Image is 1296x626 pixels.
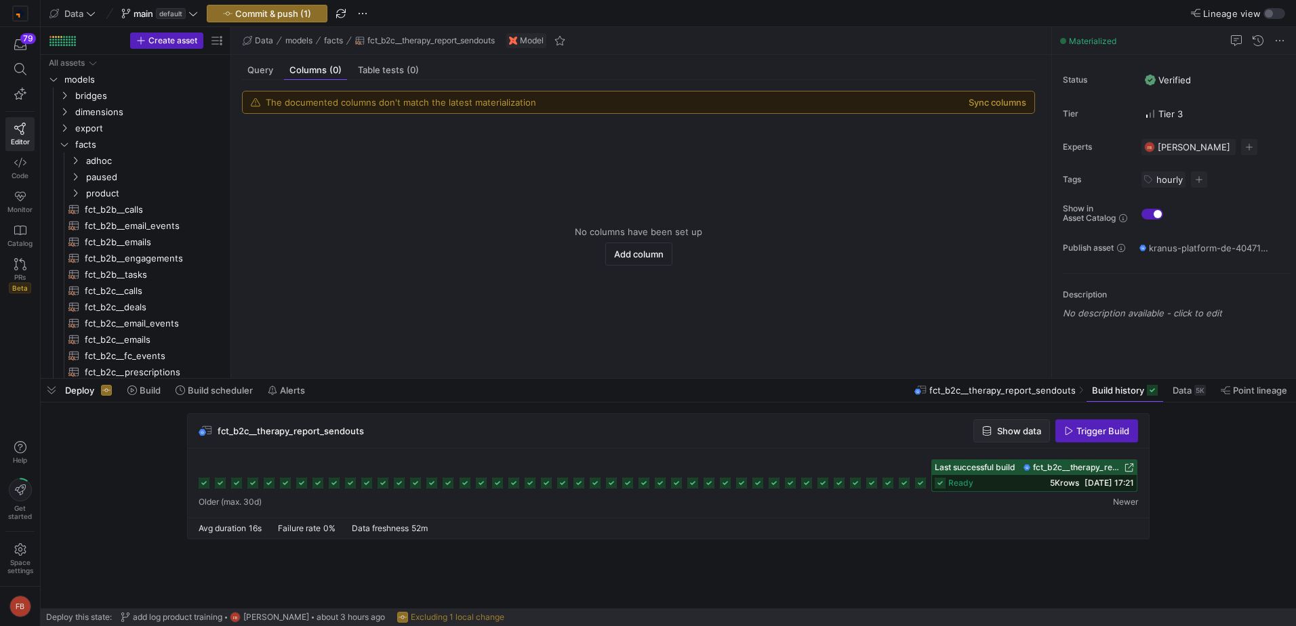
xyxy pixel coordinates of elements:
[5,592,35,621] button: FB
[46,348,225,364] a: fct_b2c__fc_events​​​​​​​​​​
[329,66,342,75] span: (0)
[1144,142,1155,152] div: FB
[1063,290,1291,299] p: Description
[75,137,223,152] span: facts
[46,152,225,169] div: Press SPACE to select this row.
[130,33,203,49] button: Create asset
[1149,243,1268,253] span: kranus-platform-de-404712 / y42_data_main / fct_b2c__therapy_report_sendouts
[411,523,428,533] span: 52m
[199,497,262,507] span: Older (max. 30d)
[20,33,36,44] div: 79
[239,33,277,49] button: Data
[575,226,702,237] span: No columns have been set up
[75,104,223,120] span: dimensions
[249,523,262,533] span: 16s
[85,364,209,380] span: fct_b2c__prescriptions​​​​​​​​​​
[156,8,186,19] span: default
[133,612,222,622] span: add log product training
[1233,385,1287,396] span: Point lineage
[358,66,419,75] span: Table tests
[148,36,197,45] span: Create asset
[1145,75,1156,85] img: Verified
[1063,75,1131,85] span: Status
[86,153,223,169] span: adhoc
[46,348,225,364] div: Press SPACE to select this row.
[85,234,209,250] span: fct_b2b__emails​​​​​​​​​​
[1063,175,1131,184] span: Tags
[46,283,225,299] a: fct_b2c__calls​​​​​​​​​​
[969,97,1026,108] button: Sync columns
[1055,419,1138,442] button: Trigger Build
[121,379,167,402] button: Build
[49,58,85,68] div: All assets
[262,379,311,402] button: Alerts
[1194,385,1206,396] div: 5K
[321,33,346,49] button: facts
[75,121,223,136] span: export
[46,299,225,315] div: Press SPACE to select this row.
[85,332,209,348] span: fct_b2c__emails​​​​​​​​​​
[188,385,253,396] span: Build scheduler
[85,316,209,331] span: fct_b2c__email_events​​​​​​​​​​
[7,205,33,213] span: Monitor
[278,523,321,533] span: Failure rate
[46,283,225,299] div: Press SPACE to select this row.
[14,273,26,281] span: PRs
[1063,308,1291,318] p: No description available - click to edit
[1063,204,1116,223] span: Show in Asset Catalog
[7,239,33,247] span: Catalog
[929,385,1076,396] span: fct_b2c__therapy_report_sendouts
[5,33,35,57] button: 79
[218,425,364,436] span: fct_b2c__therapy_report_sendouts
[65,385,94,396] span: Deploy
[46,266,225,283] div: Press SPACE to select this row.
[1145,108,1156,119] img: Tier 3 - Regular
[46,612,112,622] span: Deploy this state:
[605,243,672,266] button: Add column
[266,97,536,108] div: The documented columns don't match the latest materialization
[46,266,225,283] a: fct_b2b__tasks​​​​​​​​​​
[118,5,201,22] button: maindefault
[14,7,27,20] img: https://storage.googleapis.com/y42-prod-data-exchange/images/RPxujLVyfKs3dYbCaMXym8FJVsr3YB0cxJXX...
[247,66,273,75] span: Query
[46,136,225,152] div: Press SPACE to select this row.
[5,185,35,219] a: Monitor
[1156,174,1183,185] span: hourly
[46,364,225,380] a: fct_b2c__prescriptions​​​​​​​​​​
[1145,75,1191,85] span: Verified
[46,120,225,136] div: Press SPACE to select this row.
[134,8,153,19] span: main
[352,33,498,49] button: fct_b2c__therapy_report_sendouts
[1063,142,1131,152] span: Experts
[11,138,30,146] span: Editor
[199,523,246,533] span: Avg duration
[997,425,1041,436] span: Show data
[1113,497,1138,507] span: Newer
[5,151,35,185] a: Code
[289,66,342,75] span: Columns
[46,185,225,201] div: Press SPACE to select this row.
[5,435,35,470] button: Help
[46,331,225,348] a: fct_b2c__emails​​​​​​​​​​
[948,478,973,488] span: ready
[5,219,35,253] a: Catalog
[46,364,225,380] div: Press SPACE to select this row.
[1063,109,1131,119] span: Tier
[1141,71,1194,89] button: VerifiedVerified
[85,267,209,283] span: fct_b2b__tasks​​​​​​​​​​
[235,8,311,19] span: Commit & push (1)
[243,612,309,622] span: [PERSON_NAME]
[1076,425,1129,436] span: Trigger Build
[411,612,504,622] span: Excluding 1 local change
[46,250,225,266] div: Press SPACE to select this row.
[1086,379,1164,402] button: Build history
[86,169,223,185] span: paused
[46,217,225,234] a: fct_b2b__email_events​​​​​​​​​​
[1024,463,1134,472] a: fct_b2c__therapy_report_sendouts
[407,66,419,75] span: (0)
[85,218,209,234] span: fct_b2b__email_events​​​​​​​​​​
[9,283,31,293] span: Beta
[1069,36,1116,46] span: Materialized
[46,331,225,348] div: Press SPACE to select this row.
[323,523,336,533] span: 0%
